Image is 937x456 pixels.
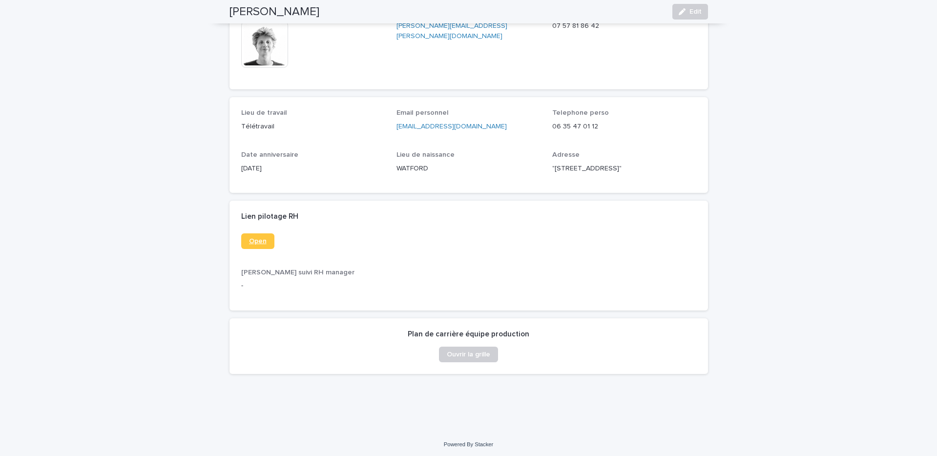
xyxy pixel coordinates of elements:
[408,330,529,339] h2: Plan de carrière équipe production
[552,109,609,116] span: Telephone perso
[241,151,298,158] span: Date anniversaire
[552,164,696,174] p: "[STREET_ADDRESS]"
[396,109,449,116] span: Email personnel
[552,151,580,158] span: Adresse
[241,109,287,116] span: Lieu de travail
[241,122,385,132] p: Télétravail
[552,123,598,130] a: 06 35 47 01 12
[439,347,498,362] a: Ouvrir la grille
[396,164,541,174] p: WATFORD
[396,151,455,158] span: Lieu de naissance
[447,351,490,358] span: Ouvrir la grille
[241,233,274,249] a: Open
[241,164,385,174] p: [DATE]
[396,123,507,130] a: [EMAIL_ADDRESS][DOMAIN_NAME]
[241,281,696,291] p: -
[689,8,702,15] span: Edit
[241,269,354,276] span: [PERSON_NAME] suivi RH manager
[241,212,298,221] h2: Lien pilotage RH
[444,441,493,447] a: Powered By Stacker
[249,238,267,245] span: Open
[552,22,599,29] a: 07 57 81 86 42
[672,4,708,20] button: Edit
[229,5,319,19] h2: [PERSON_NAME]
